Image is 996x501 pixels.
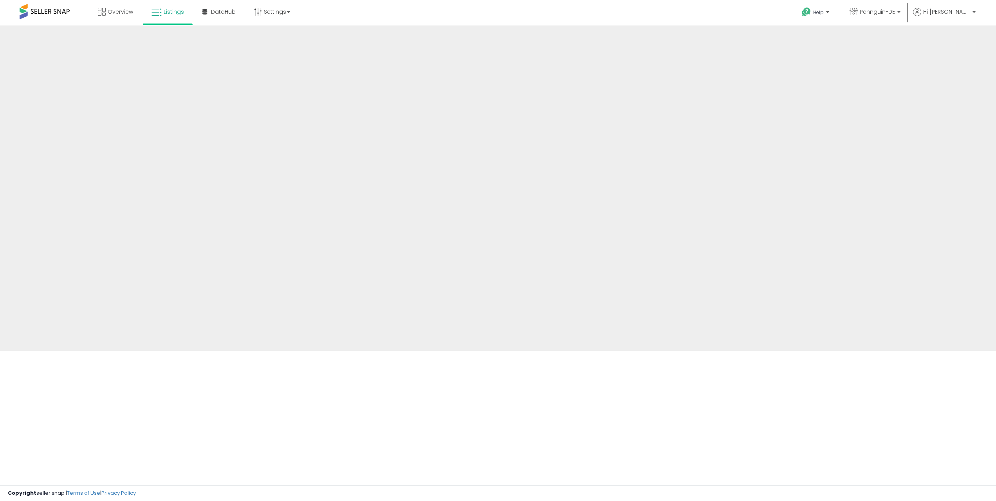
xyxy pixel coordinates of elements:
span: Overview [108,8,133,16]
i: Get Help [801,7,811,17]
span: Listings [164,8,184,16]
a: Hi [PERSON_NAME] [913,8,976,25]
span: Help [813,9,824,16]
span: Pennguin-DE [860,8,895,16]
span: DataHub [211,8,236,16]
a: Help [796,1,837,25]
span: Hi [PERSON_NAME] [923,8,970,16]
